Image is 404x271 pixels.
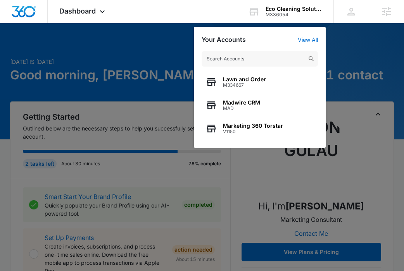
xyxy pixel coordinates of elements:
span: MAD [223,106,260,111]
h2: Your Accounts [202,36,246,43]
span: Dashboard [59,7,96,15]
input: Search Accounts [202,51,318,67]
div: account name [266,6,322,12]
span: Madwire CRM [223,99,260,106]
span: V1150 [223,129,283,134]
button: Marketing 360 TorstarV1150 [202,117,318,140]
div: account id [266,12,322,17]
span: M334667 [223,82,266,88]
button: Madwire CRMMAD [202,94,318,117]
span: Lawn and Order [223,76,266,82]
a: View All [298,36,318,43]
span: Marketing 360 Torstar [223,123,283,129]
button: Lawn and OrderM334667 [202,70,318,94]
